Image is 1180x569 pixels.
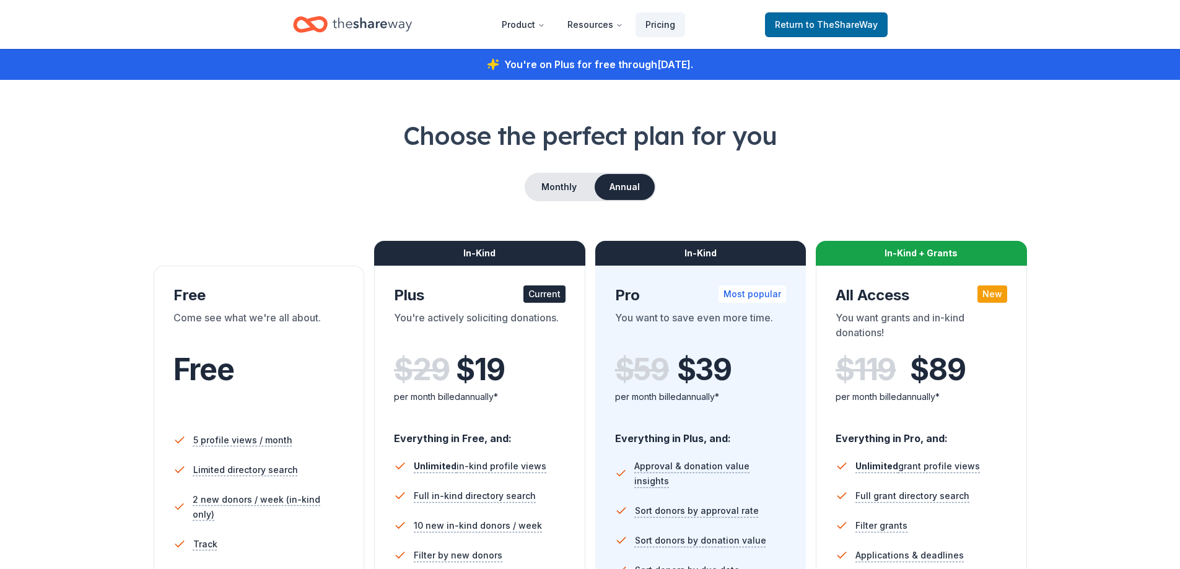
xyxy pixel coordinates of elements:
[293,10,412,39] a: Home
[50,118,1130,153] h1: Choose the perfect plan for you
[855,518,907,533] span: Filter grants
[492,10,685,39] nav: Main
[806,19,878,30] span: to TheShareWay
[394,310,566,345] div: You're actively soliciting donations.
[595,174,655,200] button: Annual
[193,492,344,522] span: 2 new donors / week (in-kind only)
[836,420,1007,446] div: Everything in Pro, and:
[615,310,787,345] div: You want to save even more time.
[816,241,1027,266] div: In-Kind + Grants
[634,459,786,489] span: Approval & donation value insights
[855,489,969,503] span: Full grant directory search
[765,12,888,37] a: Returnto TheShareWay
[719,285,786,303] div: Most popular
[193,463,298,477] span: Limited directory search
[910,352,965,387] span: $ 89
[615,420,787,446] div: Everything in Plus, and:
[977,285,1007,303] div: New
[173,285,345,305] div: Free
[414,489,536,503] span: Full in-kind directory search
[173,310,345,345] div: Come see what we're all about.
[855,461,898,471] span: Unlimited
[557,12,633,37] button: Resources
[456,352,504,387] span: $ 19
[836,389,1007,404] div: per month billed annually*
[374,241,585,266] div: In-Kind
[635,503,759,518] span: Sort donors by approval rate
[523,285,566,303] div: Current
[414,518,542,533] span: 10 new in-kind donors / week
[414,461,457,471] span: Unlimited
[414,461,546,471] span: in-kind profile views
[414,548,502,563] span: Filter by new donors
[595,241,806,266] div: In-Kind
[394,285,566,305] div: Plus
[193,433,292,448] span: 5 profile views / month
[636,12,685,37] a: Pricing
[615,389,787,404] div: per month billed annually*
[775,17,878,32] span: Return
[394,420,566,446] div: Everything in Free, and:
[836,310,1007,345] div: You want grants and in-kind donations!
[193,537,217,552] span: Track
[855,548,964,563] span: Applications & deadlines
[615,285,787,305] div: Pro
[836,285,1007,305] div: All Access
[173,351,234,388] span: Free
[855,461,980,471] span: grant profile views
[677,352,732,387] span: $ 39
[394,389,566,404] div: per month billed annually*
[526,174,592,200] button: Monthly
[635,533,766,548] span: Sort donors by donation value
[492,12,555,37] button: Product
